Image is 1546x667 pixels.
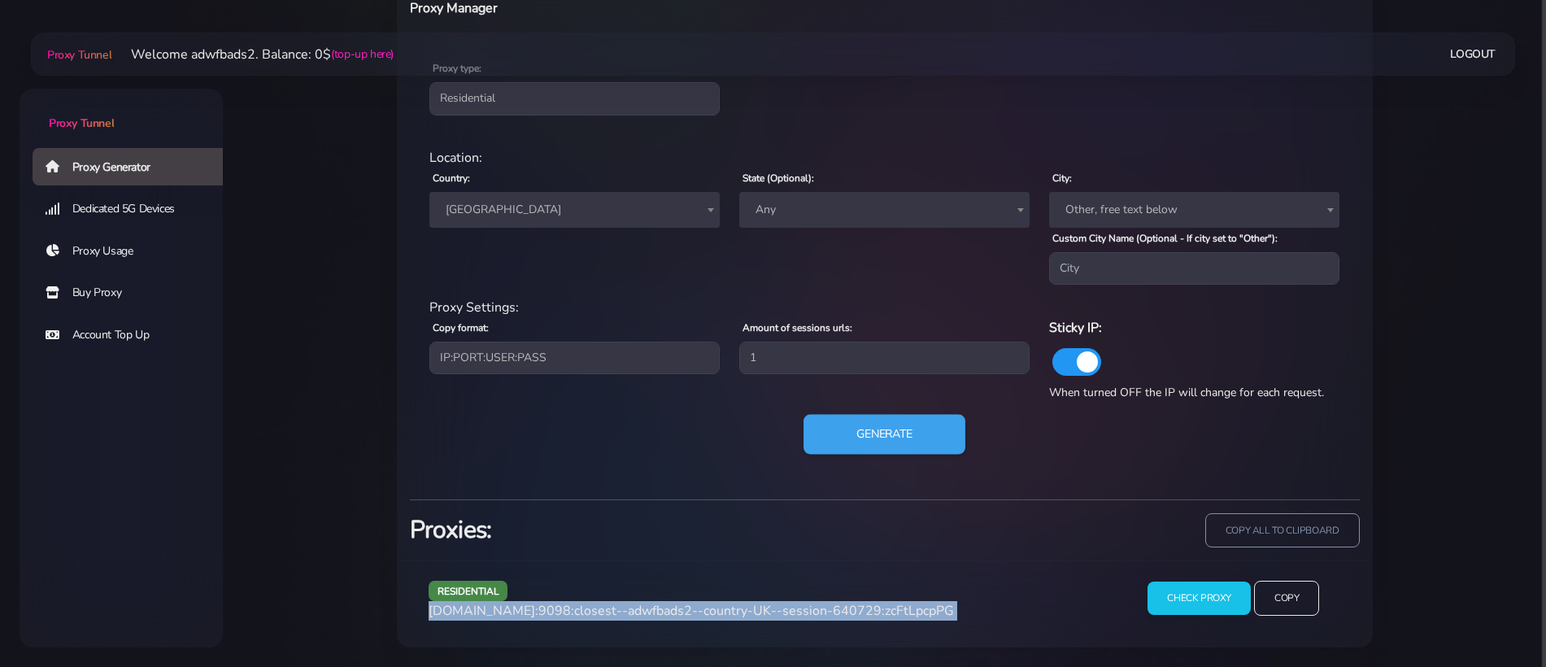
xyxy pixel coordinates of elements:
label: City: [1052,171,1072,185]
span: Any [739,192,1030,228]
span: United Kingdom [429,192,720,228]
a: Logout [1450,39,1496,69]
li: Welcome adwfbads2. Balance: 0$ [111,45,394,64]
span: Proxy Tunnel [47,47,111,63]
span: When turned OFF the IP will change for each request. [1049,385,1324,400]
a: Proxy Usage [33,233,236,270]
iframe: Webchat Widget [1467,588,1526,647]
span: Other, free text below [1059,198,1330,221]
input: Check Proxy [1148,582,1251,615]
span: Proxy Tunnel [49,116,114,131]
a: Proxy Tunnel [44,41,111,68]
a: Buy Proxy [33,274,236,312]
label: Country: [433,171,470,185]
a: Proxy Generator [33,148,236,185]
label: Amount of sessions urls: [743,320,852,335]
a: Proxy Tunnel [20,89,223,132]
span: United Kingdom [439,198,710,221]
a: (top-up here) [331,46,394,63]
h6: Sticky IP: [1049,317,1339,338]
input: copy all to clipboard [1205,513,1360,548]
label: State (Optional): [743,171,814,185]
span: [DOMAIN_NAME]:9098:closest--adwfbads2--country-UK--session-640729:zcFtLpcpPG [429,602,954,620]
span: Other, free text below [1049,192,1339,228]
label: Copy format: [433,320,489,335]
span: Any [749,198,1020,221]
a: Dedicated 5G Devices [33,190,236,228]
a: Account Top Up [33,316,236,354]
h3: Proxies: [410,513,875,547]
button: Generate [803,415,965,455]
label: Custom City Name (Optional - If city set to "Other"): [1052,231,1278,246]
input: Copy [1254,581,1319,616]
div: Location: [420,148,1350,168]
input: City [1049,252,1339,285]
span: residential [429,581,508,601]
div: Proxy Settings: [420,298,1350,317]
